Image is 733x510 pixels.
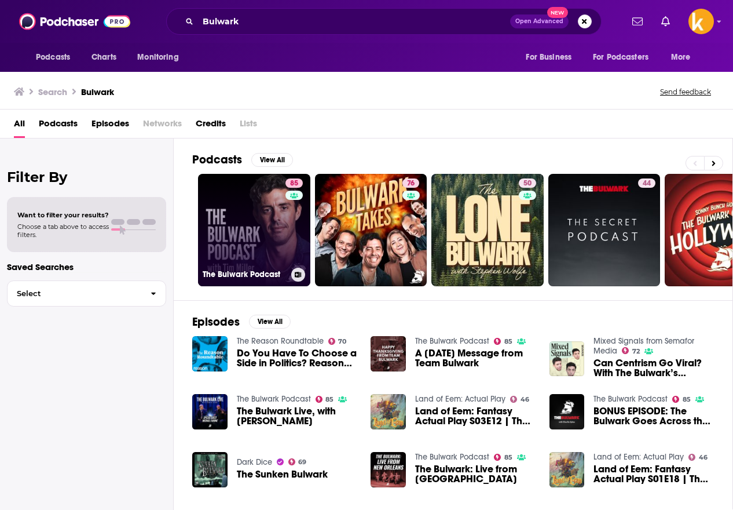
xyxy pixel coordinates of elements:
span: Logged in as sshawan [688,9,714,34]
button: Send feedback [657,87,714,97]
span: Select [8,290,141,297]
span: 85 [325,397,333,402]
span: Charts [91,49,116,65]
button: open menu [129,46,193,68]
p: Saved Searches [7,261,166,272]
img: A Thanksgiving Message from Team Bulwark [371,336,406,371]
h3: Bulwark [81,86,114,97]
a: Land of Eem: Actual Play [593,452,684,462]
span: 69 [298,460,306,465]
a: Credits [196,114,226,138]
button: open menu [28,46,85,68]
span: Monitoring [137,49,178,65]
a: 46 [510,396,529,403]
a: 72 [622,347,640,354]
span: Open Advanced [515,19,563,24]
a: Do You Have To Choose a Side in Politics? Reason Versus The Bulwark [237,348,357,368]
button: Select [7,280,166,307]
h3: Search [38,86,67,97]
a: The Bulwark: Live from New Orleans [371,452,406,487]
span: 72 [632,349,640,354]
button: View All [249,315,291,329]
img: Do You Have To Choose a Side in Politics? Reason Versus The Bulwark [192,336,228,371]
a: Show notifications dropdown [628,12,647,31]
span: 85 [290,178,298,190]
a: 85 [285,178,303,188]
a: 85 [316,396,334,403]
a: 85 [494,338,512,345]
span: Networks [143,114,182,138]
a: 85 [672,396,691,403]
a: The Bulwark: Live from New Orleans [415,464,536,484]
span: The Bulwark Live, with [PERSON_NAME] [237,406,357,426]
button: View All [251,153,293,167]
button: Show profile menu [688,9,714,34]
a: Land of Eem: Actual Play [415,394,505,404]
h2: Filter By [7,169,166,185]
a: Charts [84,46,123,68]
a: All [14,114,25,138]
a: 50 [519,178,536,188]
span: A [DATE] Message from Team Bulwark [415,348,536,368]
h2: Podcasts [192,152,242,167]
a: Can Centrism Go Viral? With The Bulwark’s Tim Miller [593,358,714,378]
span: New [547,7,568,18]
span: 70 [338,339,346,344]
a: 69 [288,458,307,465]
span: More [671,49,691,65]
span: Land of Eem: Fantasy Actual Play S03E12 | The [PERSON_NAME] Witch Mysteries [415,406,536,426]
span: 85 [683,397,691,402]
img: User Profile [688,9,714,34]
a: 46 [688,454,708,461]
img: BONUS EPISODE: The Bulwark Goes Across the Movie Aisle [549,394,585,429]
a: Podcasts [39,114,78,138]
img: Land of Eem: Fantasy Actual Play S01E18 | The Code of the Bulwarks [549,452,585,487]
a: The Bulwark Podcast [593,394,668,404]
img: The Sunken Bulwark [192,452,228,487]
a: The Sunken Bulwark [237,469,328,479]
span: Choose a tab above to access filters. [17,223,109,239]
a: The Bulwark Live, with Michael Fanone [192,394,228,429]
a: 44 [638,178,655,188]
div: Search podcasts, credits, & more... [166,8,602,35]
a: Mixed Signals from Semafor Media [593,336,694,356]
span: 85 [504,339,512,344]
a: The Bulwark Podcast [415,452,489,462]
a: BONUS EPISODE: The Bulwark Goes Across the Movie Aisle [593,406,714,426]
span: 46 [521,397,529,402]
a: 85 [494,454,512,461]
h3: The Bulwark Podcast [203,269,287,279]
a: 70 [328,338,347,345]
a: Land of Eem: Fantasy Actual Play S01E18 | The Code of the Bulwarks [593,464,714,484]
span: For Podcasters [593,49,648,65]
img: Land of Eem: Fantasy Actual Play S03E12 | The Stump Witch Mysteries [371,394,406,429]
a: 50 [431,174,544,286]
a: 76 [315,174,427,286]
img: Podchaser - Follow, Share and Rate Podcasts [19,10,130,32]
img: Can Centrism Go Viral? With The Bulwark’s Tim Miller [549,341,585,377]
span: Lists [240,114,257,138]
a: PodcastsView All [192,152,293,167]
span: For Business [526,49,571,65]
span: Want to filter your results? [17,211,109,219]
a: Episodes [91,114,129,138]
span: 76 [407,178,415,190]
span: The Bulwark: Live from [GEOGRAPHIC_DATA] [415,464,536,484]
a: Dark Dice [237,457,272,467]
a: The Bulwark Live, with Michael Fanone [237,406,357,426]
a: Land of Eem: Fantasy Actual Play S03E12 | The Stump Witch Mysteries [415,406,536,426]
a: The Bulwark Podcast [415,336,489,346]
a: 85The Bulwark Podcast [198,174,310,286]
span: Podcasts [36,49,70,65]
